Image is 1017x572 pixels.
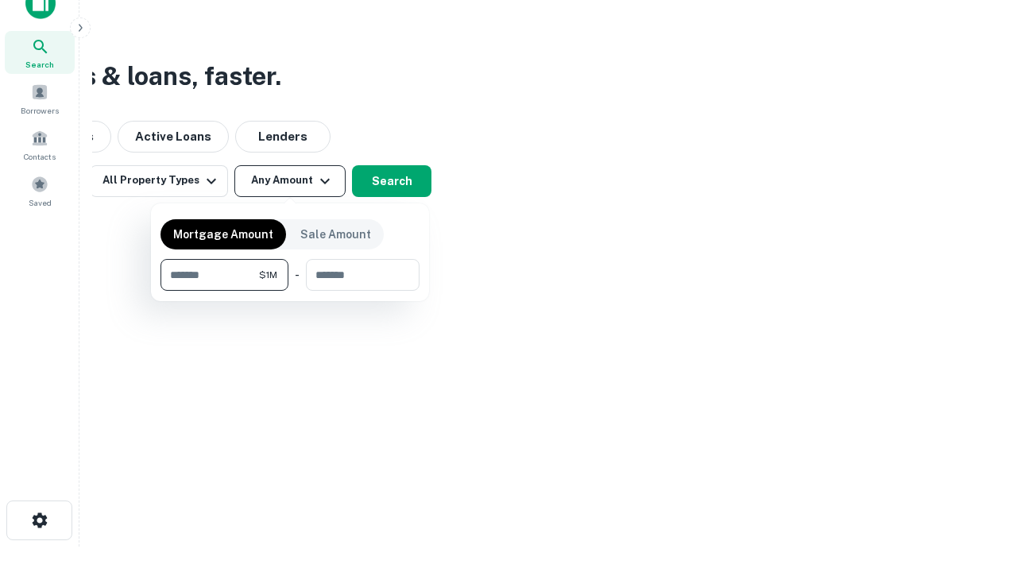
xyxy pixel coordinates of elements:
[259,268,277,282] span: $1M
[938,445,1017,521] iframe: Chat Widget
[295,259,300,291] div: -
[173,226,273,243] p: Mortgage Amount
[300,226,371,243] p: Sale Amount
